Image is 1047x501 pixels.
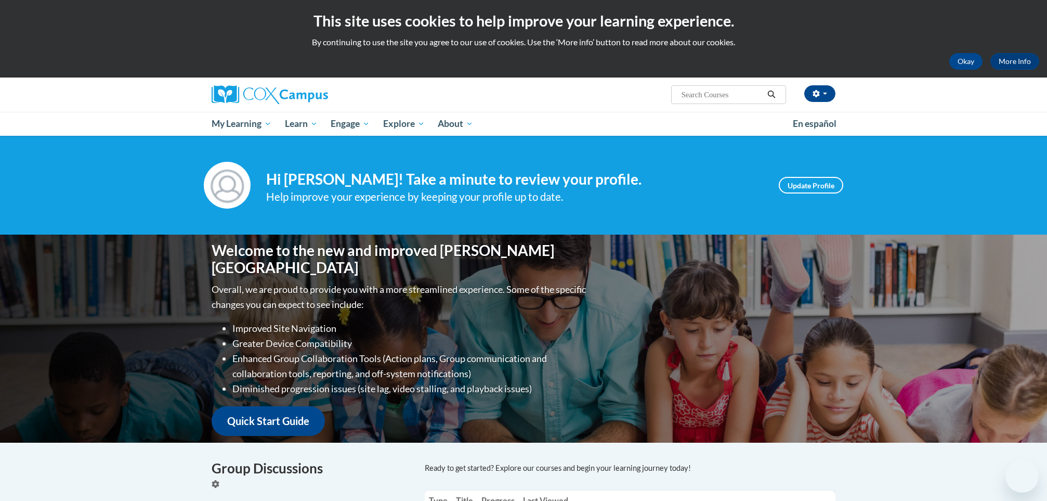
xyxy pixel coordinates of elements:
a: En español [786,113,843,135]
h4: Group Discussions [212,458,409,479]
a: More Info [990,53,1039,70]
span: En español [793,118,836,129]
li: Enhanced Group Collaboration Tools (Action plans, Group communication and collaboration tools, re... [232,351,588,381]
a: Quick Start Guide [212,406,325,436]
button: Account Settings [804,85,835,102]
a: Learn [278,112,324,136]
span: Explore [383,118,425,130]
p: Overall, we are proud to provide you with a more streamlined experience. Some of the specific cha... [212,282,588,312]
a: My Learning [205,112,278,136]
a: Update Profile [779,177,843,194]
h4: Hi [PERSON_NAME]! Take a minute to review your profile. [266,171,763,188]
a: Explore [376,112,431,136]
input: Search Courses [680,88,764,101]
span: My Learning [212,118,271,130]
li: Diminished progression issues (site lag, video stalling, and playback issues) [232,381,588,396]
a: Engage [324,112,376,136]
a: About [431,112,480,136]
button: Okay [949,53,983,70]
p: By continuing to use the site you agree to our use of cookies. Use the ‘More info’ button to read... [8,36,1039,48]
span: Learn [285,118,318,130]
h1: Welcome to the new and improved [PERSON_NAME][GEOGRAPHIC_DATA] [212,242,588,277]
li: Improved Site Navigation [232,321,588,336]
span: About [438,118,473,130]
div: Main menu [196,112,851,136]
a: Cox Campus [212,85,409,104]
iframe: Button to launch messaging window [1005,459,1039,493]
span: Engage [331,118,370,130]
li: Greater Device Compatibility [232,336,588,351]
button: Search [764,88,779,101]
div: Help improve your experience by keeping your profile up to date. [266,188,763,205]
img: Profile Image [204,162,251,209]
img: Cox Campus [212,85,328,104]
h2: This site uses cookies to help improve your learning experience. [8,10,1039,31]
